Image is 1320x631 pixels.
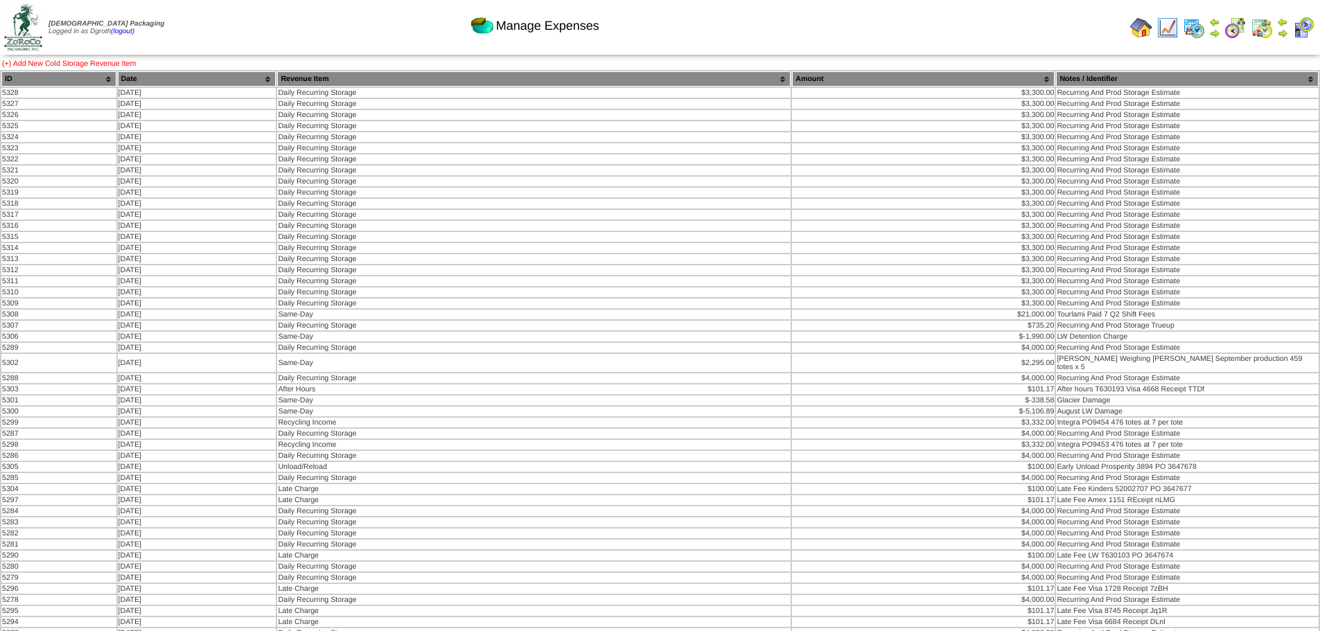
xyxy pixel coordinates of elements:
th: Amount [792,71,1055,87]
a: (+) Add New Cold Storage Revenue Item [2,60,136,68]
td: Daily Recurring Storage [277,373,791,383]
div: $21,000.00 [793,310,1054,319]
th: Revenue Item [277,71,791,87]
td: 5290 [1,551,116,560]
td: [DATE] [118,462,276,472]
div: $4,000.00 [793,562,1054,571]
div: $3,300.00 [793,166,1054,175]
div: $3,300.00 [793,155,1054,163]
td: Daily Recurring Storage [277,321,791,330]
td: Daily Recurring Storage [277,232,791,242]
td: 5325 [1,121,116,131]
div: $3,300.00 [793,299,1054,308]
th: Date [118,71,276,87]
td: Daily Recurring Storage [277,343,791,353]
td: Daily Recurring Storage [277,154,791,164]
td: Recurring And Prod Storage Estimate [1056,221,1319,231]
td: [DATE] [118,484,276,494]
td: [DATE] [118,429,276,438]
img: calendarinout.gif [1251,17,1273,39]
div: $3,300.00 [793,222,1054,230]
td: Recycling Income [277,440,791,450]
th: Notes / Identifier [1056,71,1319,87]
td: 5288 [1,373,116,383]
td: 5297 [1,495,116,505]
div: $101.17 [793,618,1054,626]
td: 5287 [1,429,116,438]
div: $3,300.00 [793,111,1054,119]
td: Late Fee LW T630103 PO 3647674 [1056,551,1319,560]
div: $735.20 [793,321,1054,330]
td: 5296 [1,584,116,594]
div: $3,300.00 [793,188,1054,197]
td: Recurring And Prod Storage Estimate [1056,506,1319,516]
td: 5321 [1,166,116,175]
td: Daily Recurring Storage [277,265,791,275]
td: [DATE] [118,595,276,605]
td: 5301 [1,396,116,405]
td: Recurring And Prod Storage Estimate [1056,451,1319,461]
div: $3,300.00 [793,244,1054,252]
td: 5294 [1,617,116,627]
td: 5311 [1,276,116,286]
td: Recurring And Prod Storage Estimate [1056,595,1319,605]
span: Manage Expenses [496,19,599,33]
img: arrowleft.gif [1277,17,1288,28]
td: 5305 [1,462,116,472]
td: 5308 [1,310,116,319]
div: $4,000.00 [793,344,1054,352]
div: $2,295.00 [793,359,1054,367]
td: Recurring And Prod Storage Estimate [1056,265,1319,275]
td: [DATE] [118,332,276,341]
td: [DATE] [118,540,276,549]
div: $-1,990.00 [793,332,1054,341]
td: [DATE] [118,232,276,242]
div: $3,300.00 [793,233,1054,241]
img: arrowright.gif [1209,28,1220,39]
div: $3,300.00 [793,255,1054,263]
td: August LW Damage [1056,407,1319,416]
td: Recurring And Prod Storage Estimate [1056,343,1319,353]
span: [DEMOGRAPHIC_DATA] Packaging [49,20,164,28]
td: Daily Recurring Storage [277,254,791,264]
td: Recurring And Prod Storage Estimate [1056,210,1319,220]
td: Daily Recurring Storage [277,506,791,516]
td: Daily Recurring Storage [277,528,791,538]
td: Daily Recurring Storage [277,99,791,109]
td: 5313 [1,254,116,264]
td: 5295 [1,606,116,616]
td: [DATE] [118,373,276,383]
div: $101.17 [793,385,1054,393]
td: [DATE] [118,154,276,164]
td: Daily Recurring Storage [277,166,791,175]
img: pie_chart2.png [471,15,493,37]
td: [DATE] [118,143,276,153]
td: Unload/Reload [277,462,791,472]
td: Daily Recurring Storage [277,562,791,571]
td: Daily Recurring Storage [277,595,791,605]
td: Daily Recurring Storage [277,110,791,120]
td: [DATE] [118,110,276,120]
td: 5304 [1,484,116,494]
div: $3,300.00 [793,133,1054,141]
td: [DATE] [118,528,276,538]
td: 5328 [1,88,116,98]
td: 5284 [1,506,116,516]
div: $4,000.00 [793,529,1054,537]
td: Recurring And Prod Storage Estimate [1056,99,1319,109]
div: $4,000.00 [793,429,1054,438]
td: [DATE] [118,354,276,372]
td: Recurring And Prod Storage Estimate [1056,243,1319,253]
div: $-5,106.89 [793,407,1054,416]
div: $101.17 [793,585,1054,593]
td: [DATE] [118,221,276,231]
td: [DATE] [118,243,276,253]
td: [DATE] [118,495,276,505]
td: [DATE] [118,188,276,197]
td: [DATE] [118,166,276,175]
img: zoroco-logo-small.webp [4,4,42,51]
td: Recurring And Prod Storage Estimate [1056,188,1319,197]
td: [DATE] [118,562,276,571]
td: [DATE] [118,254,276,264]
div: $100.00 [793,485,1054,493]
